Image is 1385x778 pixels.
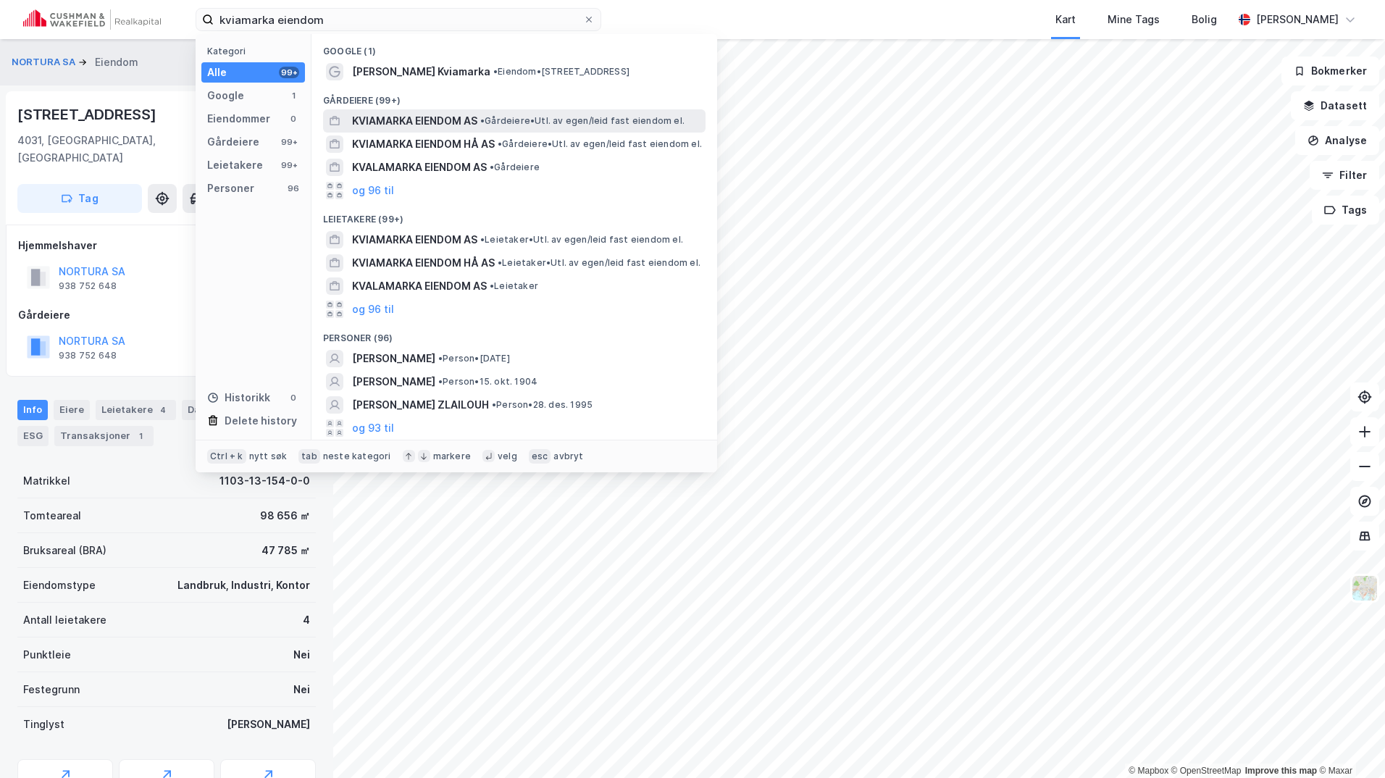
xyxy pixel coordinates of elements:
[498,257,502,268] span: •
[207,389,270,406] div: Historikk
[311,83,717,109] div: Gårdeiere (99+)
[249,451,288,462] div: nytt søk
[1310,161,1379,190] button: Filter
[95,54,138,71] div: Eiendom
[214,9,583,30] input: Søk på adresse, matrikkel, gårdeiere, leietakere eller personer
[480,234,683,246] span: Leietaker • Utl. av egen/leid fast eiendom el.
[288,90,299,101] div: 1
[490,162,494,172] span: •
[303,611,310,629] div: 4
[492,399,593,411] span: Person • 28. des. 1995
[207,46,305,57] div: Kategori
[207,449,246,464] div: Ctrl + k
[480,115,485,126] span: •
[1313,708,1385,778] iframe: Chat Widget
[293,646,310,664] div: Nei
[225,412,297,430] div: Delete history
[553,451,583,462] div: avbryt
[17,400,48,420] div: Info
[1245,766,1317,776] a: Improve this map
[182,400,236,420] div: Datasett
[207,64,227,81] div: Alle
[54,400,90,420] div: Eiere
[288,113,299,125] div: 0
[279,67,299,78] div: 99+
[133,429,148,443] div: 1
[438,353,443,364] span: •
[311,34,717,60] div: Google (1)
[1108,11,1160,28] div: Mine Tags
[498,257,700,269] span: Leietaker • Utl. av egen/leid fast eiendom el.
[17,103,159,126] div: [STREET_ADDRESS]
[298,449,320,464] div: tab
[352,396,489,414] span: [PERSON_NAME] ZLAILOUH
[529,449,551,464] div: esc
[493,66,498,77] span: •
[352,419,394,437] button: og 93 til
[219,472,310,490] div: 1103-13-154-0-0
[260,507,310,524] div: 98 656 ㎡
[279,159,299,171] div: 99+
[1256,11,1339,28] div: [PERSON_NAME]
[1313,708,1385,778] div: Kontrollprogram for chat
[207,133,259,151] div: Gårdeiere
[1312,196,1379,225] button: Tags
[227,716,310,733] div: [PERSON_NAME]
[438,376,443,387] span: •
[352,301,394,318] button: og 96 til
[1129,766,1168,776] a: Mapbox
[490,280,538,292] span: Leietaker
[492,399,496,410] span: •
[323,451,391,462] div: neste kategori
[207,110,270,127] div: Eiendommer
[352,231,477,248] span: KVIAMARKA EIENDOM AS
[352,63,490,80] span: [PERSON_NAME] Kviamarka
[490,162,540,173] span: Gårdeiere
[288,183,299,194] div: 96
[352,373,435,390] span: [PERSON_NAME]
[1291,91,1379,120] button: Datasett
[498,138,502,149] span: •
[207,87,244,104] div: Google
[480,115,685,127] span: Gårdeiere • Utl. av egen/leid fast eiendom el.
[1295,126,1379,155] button: Analyse
[261,542,310,559] div: 47 785 ㎡
[12,55,78,70] button: NORTURA SA
[23,646,71,664] div: Punktleie
[480,234,485,245] span: •
[23,542,106,559] div: Bruksareal (BRA)
[352,182,394,199] button: og 96 til
[23,9,161,30] img: cushman-wakefield-realkapital-logo.202ea83816669bd177139c58696a8fa1.svg
[279,136,299,148] div: 99+
[288,392,299,403] div: 0
[1351,574,1378,602] img: Z
[17,132,204,167] div: 4031, [GEOGRAPHIC_DATA], [GEOGRAPHIC_DATA]
[311,202,717,228] div: Leietakere (99+)
[311,321,717,347] div: Personer (96)
[498,451,517,462] div: velg
[1171,766,1242,776] a: OpenStreetMap
[493,66,629,78] span: Eiendom • [STREET_ADDRESS]
[490,280,494,291] span: •
[96,400,176,420] div: Leietakere
[352,112,477,130] span: KVIAMARKA EIENDOM AS
[352,350,435,367] span: [PERSON_NAME]
[17,426,49,446] div: ESG
[23,611,106,629] div: Antall leietakere
[177,577,310,594] div: Landbruk, Industri, Kontor
[207,156,263,174] div: Leietakere
[59,350,117,361] div: 938 752 648
[23,681,80,698] div: Festegrunn
[352,277,487,295] span: KVALAMARKA EIENDOM AS
[23,472,70,490] div: Matrikkel
[54,426,154,446] div: Transaksjoner
[156,403,170,417] div: 4
[18,237,315,254] div: Hjemmelshaver
[23,716,64,733] div: Tinglyst
[23,507,81,524] div: Tomteareal
[17,184,142,213] button: Tag
[23,577,96,594] div: Eiendomstype
[207,180,254,197] div: Personer
[352,159,487,176] span: KVALAMARKA EIENDOM AS
[433,451,471,462] div: markere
